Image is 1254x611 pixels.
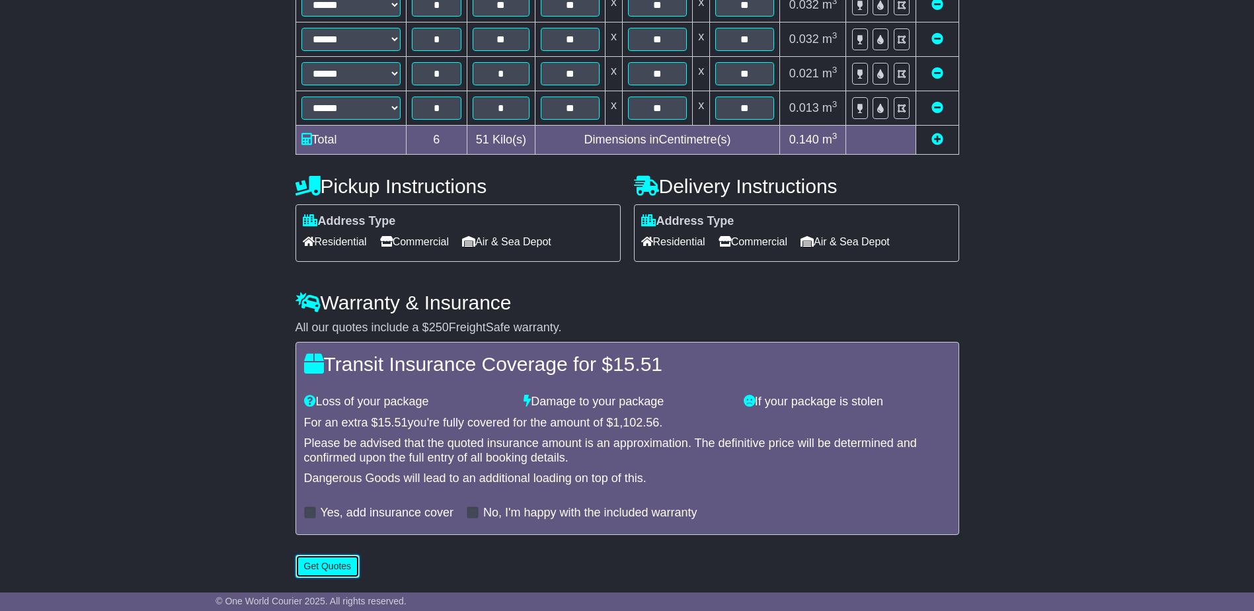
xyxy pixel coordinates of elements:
[613,353,662,375] span: 15.51
[295,321,959,335] div: All our quotes include a $ FreightSafe warranty.
[535,125,780,154] td: Dimensions in Centimetre(s)
[303,214,396,229] label: Address Type
[931,101,943,114] a: Remove this item
[467,125,535,154] td: Kilo(s)
[605,22,622,56] td: x
[931,32,943,46] a: Remove this item
[822,133,838,146] span: m
[613,416,659,429] span: 1,102.56
[822,101,838,114] span: m
[476,133,489,146] span: 51
[304,471,951,486] div: Dangerous Goods will lead to an additional loading on top of this.
[429,321,449,334] span: 250
[634,175,959,197] h4: Delivery Instructions
[483,506,697,520] label: No, I'm happy with the included warranty
[216,596,407,606] span: © One World Courier 2025. All rights reserved.
[832,131,838,141] sup: 3
[693,22,710,56] td: x
[304,353,951,375] h4: Transit Insurance Coverage for $
[719,231,787,252] span: Commercial
[380,231,449,252] span: Commercial
[832,65,838,75] sup: 3
[295,292,959,313] h4: Warranty & Insurance
[303,231,367,252] span: Residential
[378,416,408,429] span: 15.51
[801,231,890,252] span: Air & Sea Depot
[605,91,622,125] td: x
[641,231,705,252] span: Residential
[832,99,838,109] sup: 3
[693,91,710,125] td: x
[462,231,551,252] span: Air & Sea Depot
[789,67,819,80] span: 0.021
[789,32,819,46] span: 0.032
[641,214,734,229] label: Address Type
[295,125,406,154] td: Total
[295,175,621,197] h4: Pickup Instructions
[737,395,957,409] div: If your package is stolen
[605,56,622,91] td: x
[304,416,951,430] div: For an extra $ you're fully covered for the amount of $ .
[832,30,838,40] sup: 3
[297,395,518,409] div: Loss of your package
[931,133,943,146] a: Add new item
[517,395,737,409] div: Damage to your package
[321,506,453,520] label: Yes, add insurance cover
[789,133,819,146] span: 0.140
[304,436,951,465] div: Please be advised that the quoted insurance amount is an approximation. The definitive price will...
[931,67,943,80] a: Remove this item
[822,32,838,46] span: m
[789,101,819,114] span: 0.013
[693,56,710,91] td: x
[406,125,467,154] td: 6
[822,67,838,80] span: m
[295,555,360,578] button: Get Quotes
